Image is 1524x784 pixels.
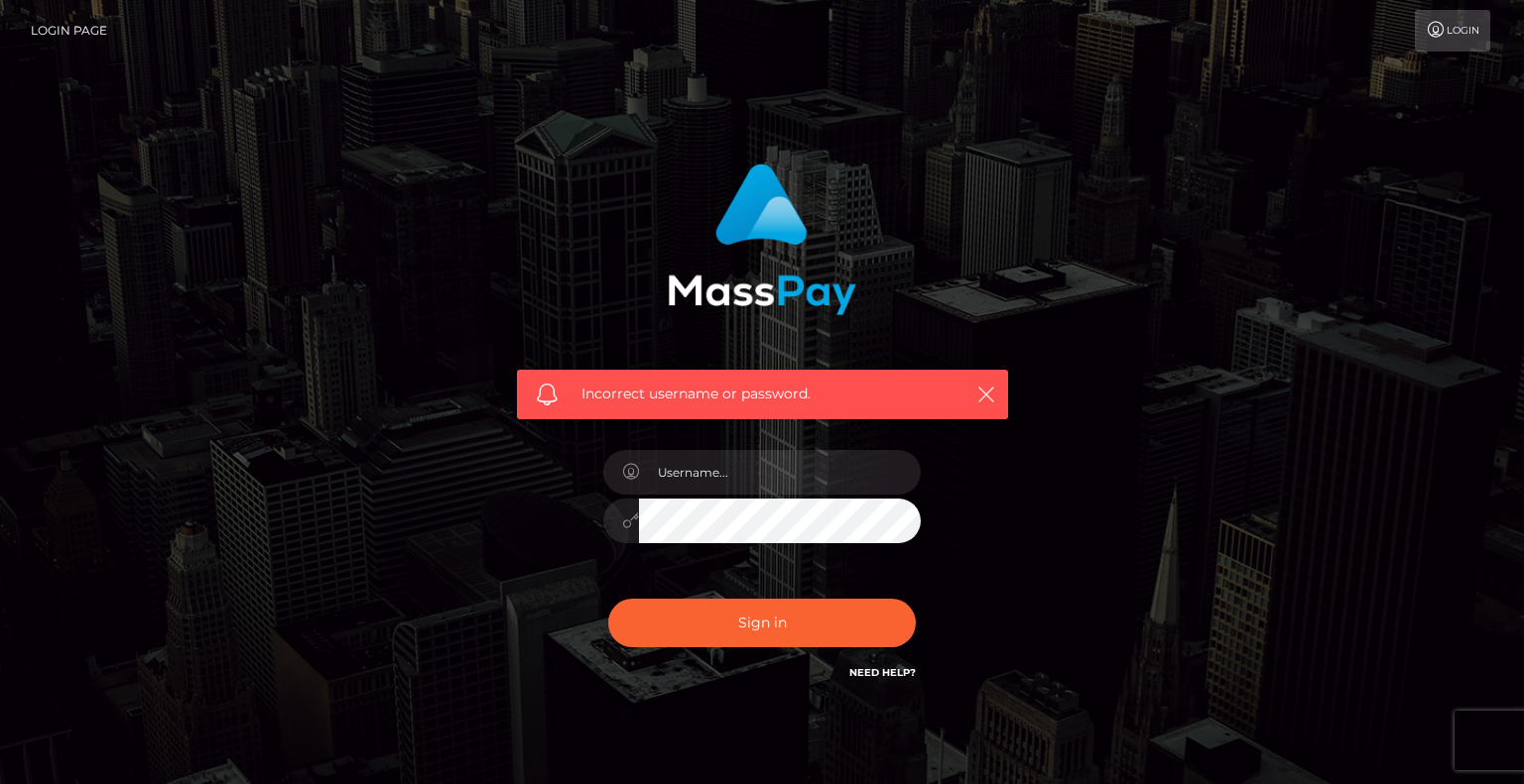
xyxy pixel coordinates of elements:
button: Sign in [608,599,916,647]
input: Username... [639,450,921,495]
span: Incorrect username or password. [581,384,944,404]
a: Login Page [31,10,107,52]
a: Need Help? [849,666,916,679]
img: MassPay Login [668,164,856,315]
a: Login [1415,10,1490,52]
